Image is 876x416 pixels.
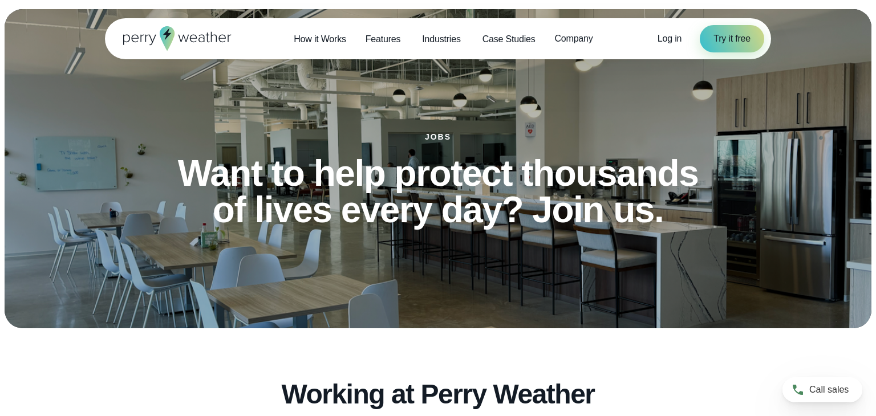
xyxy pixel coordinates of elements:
[658,34,682,43] span: Log in
[422,32,460,46] span: Industries
[162,155,714,228] h2: Want to help protect thousands of lives every day? Join us.
[554,32,593,46] span: Company
[473,27,545,51] a: Case Studies
[809,383,849,397] span: Call sales
[284,27,356,51] a: How it Works
[425,132,451,141] h1: jobs
[281,378,594,410] h2: Working at Perry Weather
[482,32,536,46] span: Case Studies
[658,32,682,46] a: Log in
[294,32,346,46] span: How it Works
[782,377,862,402] a: Call sales
[700,25,764,52] a: Try it free
[366,32,401,46] span: Features
[713,32,751,46] span: Try it free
